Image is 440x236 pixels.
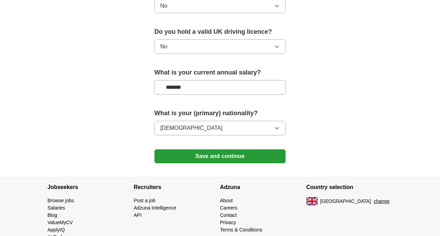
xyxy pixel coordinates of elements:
[154,39,286,54] button: No
[220,227,262,233] a: Terms & Conditions
[220,198,233,203] a: About
[154,68,286,77] label: What is your current annual salary?
[320,198,371,205] span: [GEOGRAPHIC_DATA]
[220,212,237,218] a: Contact
[154,149,286,163] button: Save and continue
[220,205,238,211] a: Careers
[48,227,65,233] a: ApplyIQ
[134,198,155,203] a: Post a job
[306,178,393,197] h4: Country selection
[154,109,286,118] label: What is your (primary) nationality?
[160,42,167,51] span: No
[306,197,318,205] img: UK flag
[48,220,73,225] a: ValueMyCV
[48,212,57,218] a: Blog
[374,198,390,205] button: change
[48,205,65,211] a: Salaries
[160,124,223,132] span: [DEMOGRAPHIC_DATA]
[220,220,236,225] a: Privacy
[154,27,286,37] label: Do you hold a valid UK driving licence?
[154,121,286,135] button: [DEMOGRAPHIC_DATA]
[134,205,176,211] a: Adzuna Intelligence
[48,198,74,203] a: Browse jobs
[134,212,142,218] a: API
[160,2,167,10] span: No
